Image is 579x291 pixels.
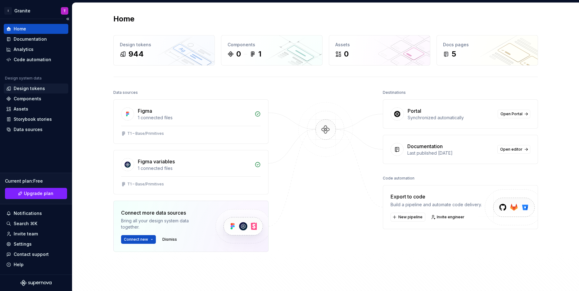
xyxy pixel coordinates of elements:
div: 0 [236,49,241,59]
div: Help [14,261,24,268]
div: Assets [14,106,28,112]
div: Design tokens [14,85,45,92]
div: 1 connected files [138,115,251,121]
a: Open Portal [498,110,530,118]
a: Analytics [4,44,68,54]
div: Notifications [14,210,42,216]
div: Data sources [113,88,138,97]
div: Design system data [5,76,42,81]
div: 1 [258,49,261,59]
div: Granite [14,8,30,14]
div: Invite team [14,231,38,237]
button: Connect new [121,235,156,244]
button: Help [4,260,68,270]
div: 944 [129,49,144,59]
div: T1 – Base/Primitives [127,131,164,136]
a: Code automation [4,55,68,65]
div: Design tokens [120,42,208,48]
div: Docs pages [443,42,532,48]
a: Design tokens [4,84,68,93]
a: Upgrade plan [5,188,67,199]
button: Search ⌘K [4,219,68,229]
span: Open Portal [500,111,522,116]
div: Components [14,96,41,102]
div: Storybook stories [14,116,52,122]
div: 0 [344,49,349,59]
a: Assets [4,104,68,114]
div: Export to code [391,193,482,200]
svg: Supernova Logo [20,280,52,286]
button: New pipeline [391,213,425,221]
a: Assets0 [329,35,430,66]
button: Dismiss [160,235,180,244]
div: Contact support [14,251,49,257]
div: Analytics [14,46,34,52]
button: IGraniteT [1,4,71,17]
div: Destinations [383,88,406,97]
div: Code automation [383,174,414,183]
div: T [63,8,66,13]
div: 1 connected files [138,165,251,171]
a: Docs pages5 [437,35,538,66]
div: Bring all your design system data together. [121,218,205,230]
div: Current plan : Free [5,178,67,184]
div: Build a pipeline and automate code delivery. [391,202,482,208]
div: Synchronized automatically [408,115,494,121]
div: Search ⌘K [14,221,37,227]
div: T1 – Base/Primitives [127,182,164,187]
a: Figma1 connected filesT1 – Base/Primitives [113,99,269,144]
div: Documentation [14,36,47,42]
div: Figma [138,107,152,115]
h2: Home [113,14,134,24]
div: Settings [14,241,32,247]
div: I [4,7,12,15]
div: Figma variables [138,158,175,165]
a: Storybook stories [4,114,68,124]
div: Assets [335,42,424,48]
a: Components [4,94,68,104]
a: Open editor [497,145,530,154]
a: Figma variables1 connected filesT1 – Base/Primitives [113,150,269,194]
span: Upgrade plan [24,190,53,197]
div: Components [228,42,316,48]
a: Design tokens944 [113,35,215,66]
div: Portal [408,107,421,115]
div: Connect more data sources [121,209,205,216]
a: Data sources [4,125,68,134]
a: Invite team [4,229,68,239]
div: 5 [452,49,456,59]
div: Last published [DATE] [407,150,494,156]
div: Code automation [14,57,51,63]
a: Documentation [4,34,68,44]
button: Notifications [4,208,68,218]
div: Data sources [14,126,43,133]
span: Connect new [124,237,148,242]
span: Invite engineer [437,215,464,220]
div: Documentation [407,143,443,150]
span: Open editor [500,147,522,152]
span: New pipeline [398,215,423,220]
a: Components01 [221,35,323,66]
span: Dismiss [162,237,177,242]
button: Collapse sidebar [63,15,72,23]
button: Contact support [4,249,68,259]
a: Home [4,24,68,34]
a: Invite engineer [429,213,467,221]
div: Home [14,26,26,32]
a: Settings [4,239,68,249]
